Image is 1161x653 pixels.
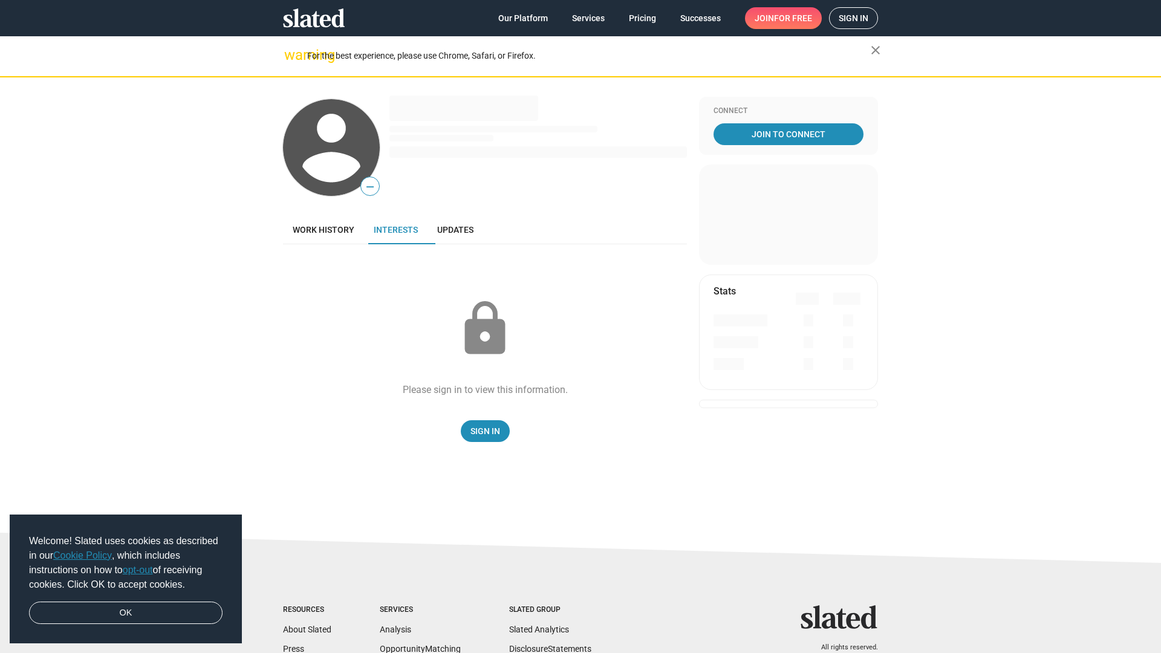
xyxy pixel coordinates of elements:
mat-icon: lock [455,299,515,359]
div: Resources [283,605,331,615]
span: Services [572,7,605,29]
a: About Slated [283,625,331,634]
a: dismiss cookie message [29,602,223,625]
a: Sign In [461,420,510,442]
a: Work history [283,215,364,244]
span: Join To Connect [716,123,861,145]
div: Please sign in to view this information. [403,383,568,396]
div: cookieconsent [10,515,242,644]
div: Connect [714,106,863,116]
a: Sign in [829,7,878,29]
span: Interests [374,225,418,235]
a: Joinfor free [745,7,822,29]
span: Join [755,7,812,29]
span: Pricing [629,7,656,29]
mat-icon: close [868,43,883,57]
mat-icon: warning [284,48,299,62]
span: Updates [437,225,473,235]
a: Analysis [380,625,411,634]
div: Slated Group [509,605,591,615]
div: Services [380,605,461,615]
mat-card-title: Stats [714,285,736,297]
span: Work history [293,225,354,235]
a: Successes [671,7,730,29]
span: — [361,179,379,195]
span: Welcome! Slated uses cookies as described in our , which includes instructions on how to of recei... [29,534,223,592]
a: Cookie Policy [53,550,112,560]
a: Updates [428,215,483,244]
a: opt-out [123,565,153,575]
a: Interests [364,215,428,244]
a: Services [562,7,614,29]
a: Pricing [619,7,666,29]
span: Sign In [470,420,500,442]
span: for free [774,7,812,29]
a: Our Platform [489,7,558,29]
span: Sign in [839,8,868,28]
a: Join To Connect [714,123,863,145]
a: Slated Analytics [509,625,569,634]
span: Successes [680,7,721,29]
div: For the best experience, please use Chrome, Safari, or Firefox. [307,48,871,64]
span: Our Platform [498,7,548,29]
